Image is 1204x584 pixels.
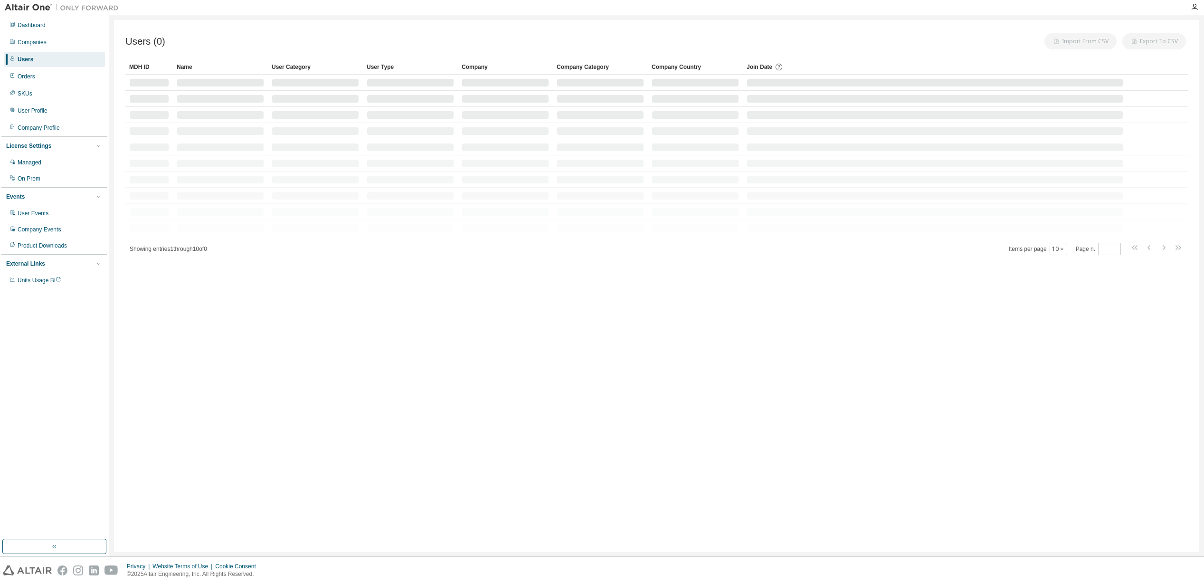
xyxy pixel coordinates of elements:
div: User Type [367,59,454,75]
button: Export To CSV [1122,33,1186,49]
span: Items per page [1009,243,1067,255]
span: Users (0) [125,36,165,47]
span: Showing entries 1 through 10 of 0 [130,246,207,252]
img: youtube.svg [104,565,118,575]
img: altair_logo.svg [3,565,52,575]
div: Company Country [652,59,739,75]
div: User Category [272,59,359,75]
div: Dashboard [18,21,46,29]
div: Name [177,59,264,75]
div: Events [6,193,25,201]
div: Orders [18,73,35,80]
img: linkedin.svg [89,565,99,575]
div: User Events [18,210,48,217]
div: Company [462,59,549,75]
div: Product Downloads [18,242,67,249]
div: Managed [18,159,41,166]
div: Website Terms of Use [152,563,215,570]
span: Units Usage BI [18,277,61,284]
p: © 2025 Altair Engineering, Inc. All Rights Reserved. [127,570,262,578]
svg: Date when the user was first added or directly signed up. If the user was deleted and later re-ad... [775,63,783,71]
div: On Prem [18,175,40,182]
div: SKUs [18,90,32,97]
img: facebook.svg [57,565,67,575]
div: Company Category [557,59,644,75]
div: Users [18,56,33,63]
span: Join Date [747,64,772,70]
div: Privacy [127,563,152,570]
div: Company Events [18,226,61,233]
div: MDH ID [129,59,169,75]
div: Company Profile [18,124,60,132]
div: Cookie Consent [215,563,261,570]
img: instagram.svg [73,565,83,575]
div: External Links [6,260,45,268]
span: Page n. [1076,243,1121,255]
div: Companies [18,38,47,46]
button: Import From CSV [1044,33,1117,49]
img: Altair One [5,3,123,12]
div: User Profile [18,107,47,115]
button: 10 [1052,245,1065,253]
div: License Settings [6,142,51,150]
